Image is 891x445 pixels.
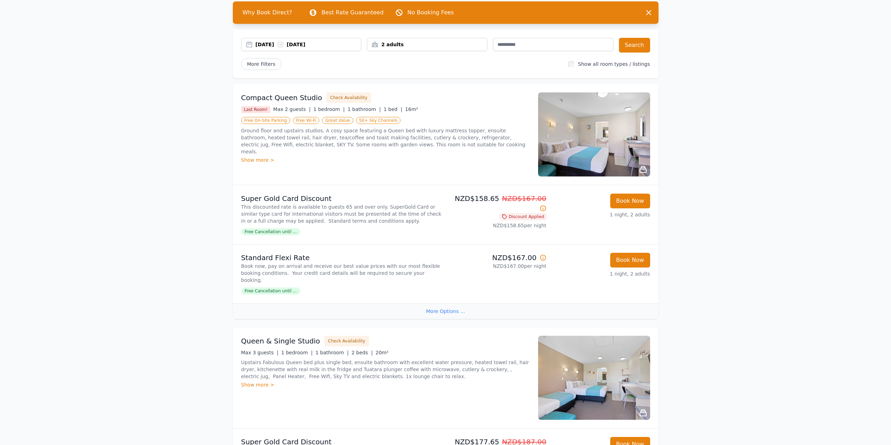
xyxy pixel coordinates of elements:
[241,359,530,380] p: Upstairs Fabulous Queen bed plus single bed, ensuite bathroom with excellent water pressure, heat...
[322,117,353,124] span: Great Value
[448,263,547,270] p: NZD$167.00 per night
[500,213,547,220] span: Discount Applied
[241,203,443,224] p: This discounted rate is available to guests 65 and over only. SuperGold Card or similar type card...
[324,336,369,346] button: Check Availability
[448,194,547,213] p: NZD$158.65
[321,8,383,17] p: Best Rate Guaranteed
[502,194,547,203] span: NZD$167.00
[610,194,650,208] button: Book Now
[241,58,281,70] span: More Filters
[367,41,487,48] div: 2 adults
[552,270,650,277] p: 1 night, 2 adults
[241,263,443,284] p: Book now, pay on arrival and receive our best value prices with our most flexible booking conditi...
[313,106,345,112] span: 1 bedroom |
[241,117,290,124] span: Free On-Site Parking
[405,106,418,112] span: 16m²
[356,117,401,124] span: 50+ Sky Channels
[326,92,371,103] button: Check Availability
[241,287,300,294] span: Free Cancellation until ...
[241,336,320,346] h3: Queen & Single Studio
[241,157,530,164] div: Show more >
[241,381,530,388] div: Show more >
[281,350,313,355] span: 1 bedroom |
[448,253,547,263] p: NZD$167.00
[408,8,454,17] p: No Booking Fees
[241,228,300,235] span: Free Cancellation until ...
[552,211,650,218] p: 1 night, 2 adults
[241,127,530,155] p: Ground floor and upstairs studios. A cosy space featuring a Queen bed with luxury mattress topper...
[241,194,443,203] p: Super Gold Card Discount
[233,303,659,319] div: More Options ...
[241,350,279,355] span: Max 3 guests |
[237,6,298,20] span: Why Book Direct?
[376,350,389,355] span: 20m²
[448,222,547,229] p: NZD$158.65 per night
[241,253,443,263] p: Standard Flexi Rate
[384,106,402,112] span: 1 bed |
[578,61,650,67] label: Show all room types / listings
[315,350,349,355] span: 1 bathroom |
[256,41,361,48] div: [DATE] [DATE]
[241,93,322,103] h3: Compact Queen Studio
[241,106,271,113] span: Last Room!
[273,106,311,112] span: Max 2 guests |
[619,38,650,53] button: Search
[351,350,373,355] span: 2 beds |
[348,106,381,112] span: 1 bathroom |
[293,117,320,124] span: Free Wi-Fi
[610,253,650,267] button: Book Now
